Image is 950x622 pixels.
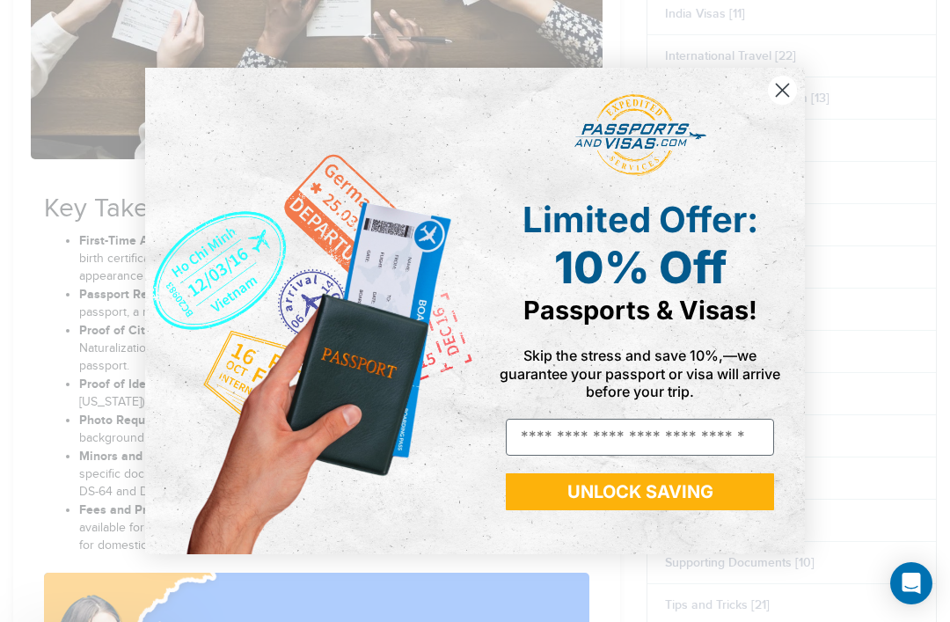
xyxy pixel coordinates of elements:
[506,473,774,510] button: UNLOCK SAVING
[890,562,932,604] div: Open Intercom Messenger
[522,198,758,241] span: Limited Offer:
[145,68,475,554] img: de9cda0d-0715-46ca-9a25-073762a91ba7.png
[523,295,757,326] span: Passports & Visas!
[767,75,798,106] button: Close dialog
[500,347,780,399] span: Skip the stress and save 10%,—we guarantee your passport or visa will arrive before your trip.
[574,94,706,177] img: passports and visas
[554,241,727,294] span: 10% Off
